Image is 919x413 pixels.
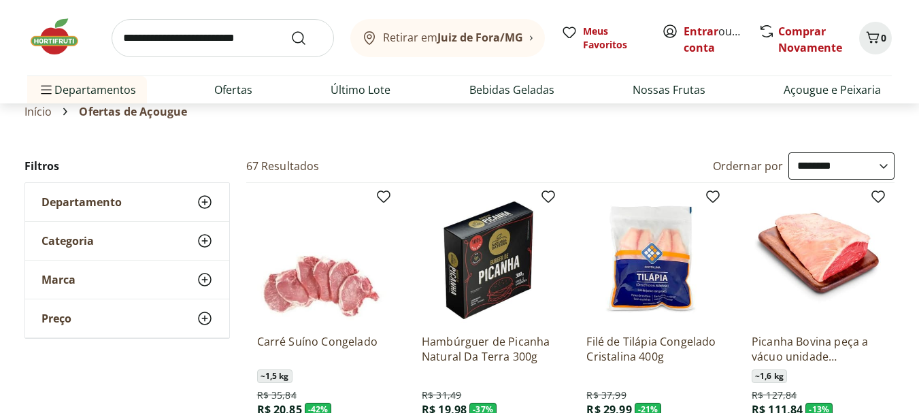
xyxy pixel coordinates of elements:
[41,273,76,286] span: Marca
[27,16,95,57] img: Hortifruti
[214,82,252,98] a: Ofertas
[859,22,892,54] button: Carrinho
[752,369,787,383] span: ~ 1,6 kg
[41,234,94,248] span: Categoria
[24,105,52,118] a: Início
[25,299,229,337] button: Preço
[257,369,293,383] span: ~ 1,5 kg
[24,152,230,180] h2: Filtros
[881,31,886,44] span: 0
[38,73,136,106] span: Departamentos
[583,24,646,52] span: Meus Favoritos
[331,82,390,98] a: Último Lote
[25,222,229,260] button: Categoria
[422,194,551,323] img: Hambúrguer de Picanha Natural Da Terra 300g
[437,30,523,45] b: Juiz de Fora/MG
[257,389,297,402] span: R$ 35,84
[112,19,334,57] input: search
[257,194,386,323] img: Carré Suíno Congelado
[469,82,554,98] a: Bebidas Geladas
[713,159,784,174] label: Ordernar por
[684,24,718,39] a: Entrar
[752,389,797,402] span: R$ 127,84
[586,334,716,364] a: Filé de Tilápia Congelado Cristalina 400g
[684,23,744,56] span: ou
[586,194,716,323] img: Filé de Tilápia Congelado Cristalina 400g
[290,30,323,46] button: Submit Search
[684,24,758,55] a: Criar conta
[752,334,881,364] a: Picanha Bovina peça a vácuo unidade aproximadamente 1,6kg
[752,194,881,323] img: Picanha Bovina peça a vácuo unidade aproximadamente 1,6kg
[25,183,229,221] button: Departamento
[246,159,320,174] h2: 67 Resultados
[25,261,229,299] button: Marca
[257,334,386,364] a: Carré Suíno Congelado
[350,19,545,57] button: Retirar emJuiz de Fora/MG
[38,73,54,106] button: Menu
[633,82,705,98] a: Nossas Frutas
[422,389,461,402] span: R$ 31,49
[383,31,523,44] span: Retirar em
[422,334,551,364] a: Hambúrguer de Picanha Natural Da Terra 300g
[41,312,71,325] span: Preço
[561,24,646,52] a: Meus Favoritos
[79,105,187,118] span: Ofertas de Açougue
[41,195,122,209] span: Departamento
[586,389,626,402] span: R$ 37,99
[778,24,842,55] a: Comprar Novamente
[784,82,881,98] a: Açougue e Peixaria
